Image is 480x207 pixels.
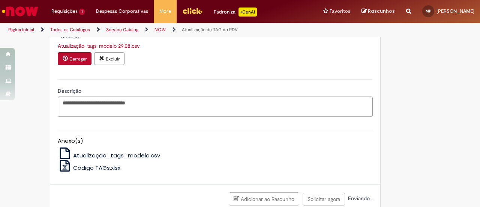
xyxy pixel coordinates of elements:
a: Atualização de TAG do PDV [182,27,238,33]
span: Código TAGs.xlsx [73,164,120,172]
span: Requisições [51,8,78,15]
span: Despesas Corporativas [96,8,148,15]
img: ServiceNow [1,4,39,19]
a: Todos os Catálogos [50,27,90,33]
span: Atualização_tags_modelo.csv [73,151,160,159]
a: NOW [154,27,166,33]
a: Atualização_tags_modelo.csv [58,151,160,159]
a: Código TAGs.xlsx [58,164,121,172]
span: Favoritos [330,8,350,15]
span: 1 [79,9,85,15]
p: +GenAi [238,8,257,17]
img: click_logo_yellow_360x200.png [182,5,202,17]
span: [PERSON_NAME] [436,8,474,14]
span: Descrição [58,88,83,94]
ul: Trilhas de página [6,23,314,37]
h5: Anexo(s) [58,138,373,144]
a: Rascunhos [361,8,395,15]
button: Carregar anexo de Modelo Required [58,52,91,65]
textarea: Descrição [58,97,373,116]
span: More [159,8,171,15]
span: Enviando... [346,195,373,202]
div: Padroniza [214,8,257,17]
span: MP [426,9,431,14]
span: Modelo [61,33,80,40]
small: Excluir [106,56,120,62]
a: Download de Atualização_tags_modelo 29.08.csv [58,42,140,49]
a: Service Catalog [106,27,138,33]
a: Página inicial [8,27,34,33]
span: Rascunhos [368,8,395,15]
button: Excluir anexo Atualização_tags_modelo 29.08.csv [94,52,124,65]
small: Carregar [69,56,87,62]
